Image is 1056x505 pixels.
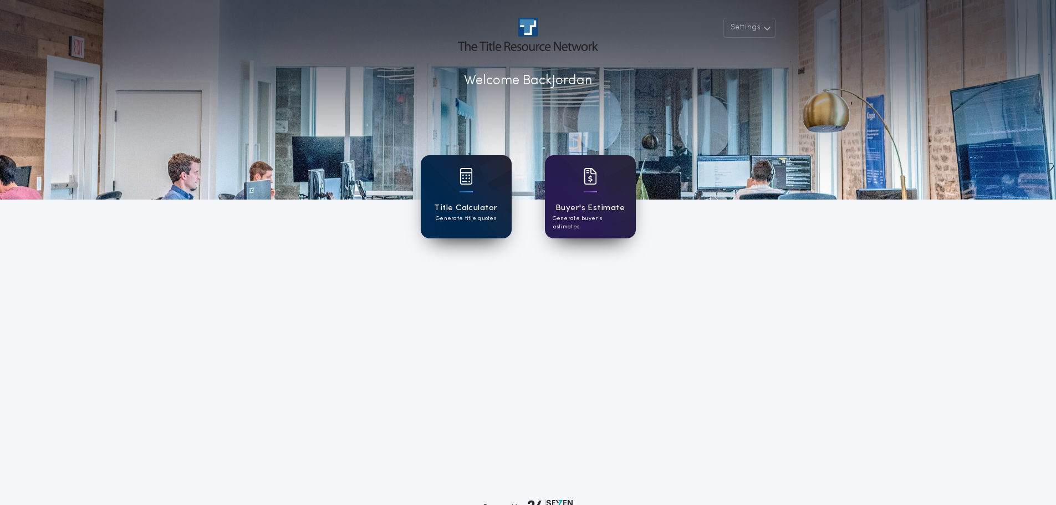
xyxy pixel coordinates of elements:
a: card iconTitle CalculatorGenerate title quotes [421,155,512,238]
h1: Buyer's Estimate [555,202,625,215]
img: account-logo [458,18,598,51]
p: Welcome Back Jordan [464,71,592,91]
p: Generate buyer's estimates [553,215,628,231]
img: card icon [460,168,473,185]
a: card iconBuyer's EstimateGenerate buyer's estimates [545,155,636,238]
h1: Title Calculator [434,202,497,215]
p: Generate title quotes [436,215,496,223]
button: Settings [723,18,776,38]
img: card icon [584,168,597,185]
